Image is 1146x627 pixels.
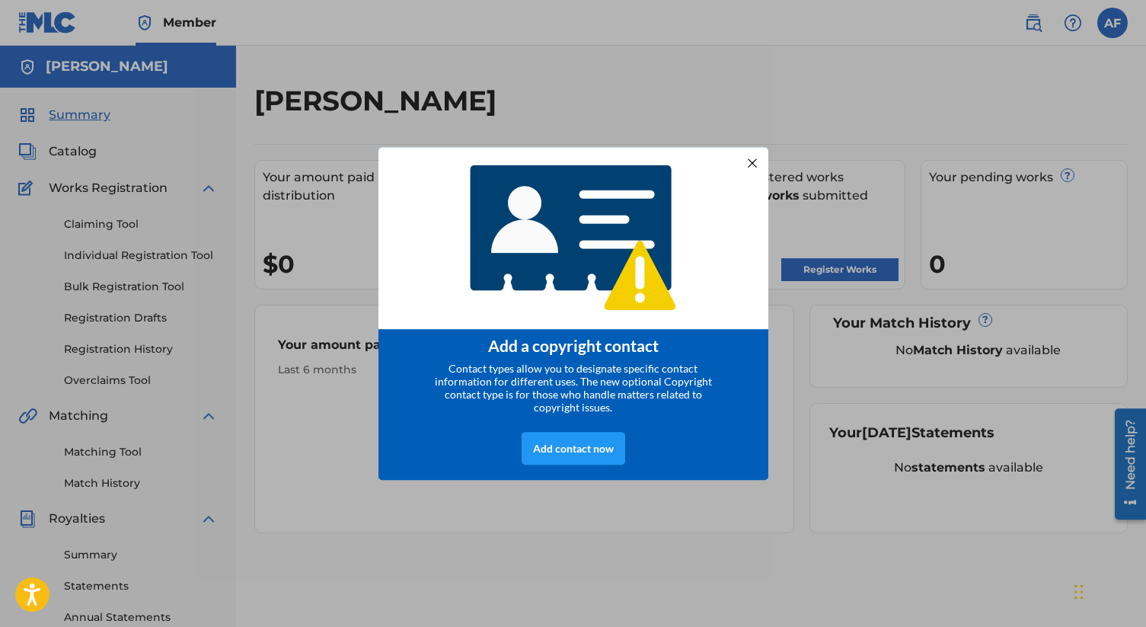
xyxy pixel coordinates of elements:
div: entering modal [378,147,768,481]
div: Need help? [17,17,37,87]
img: 4768233920565408.png [460,154,687,322]
div: Add contact now [522,432,625,465]
span: Contact types allow you to designate specific contact information for different uses. The new opt... [435,362,712,414]
div: Add a copyright contact [397,336,749,355]
div: Open Resource Center [11,5,43,117]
